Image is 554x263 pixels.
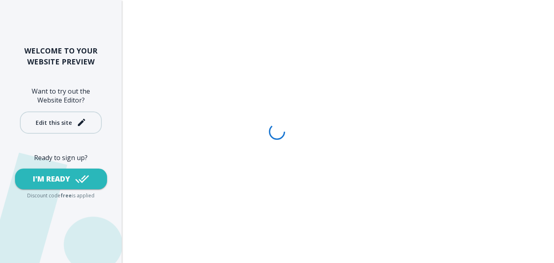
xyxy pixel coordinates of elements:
[13,45,109,67] h2: WELCOME TO YOUR WEBSITE PREVIEW
[15,169,107,189] button: I'M READY
[13,153,109,162] h6: Ready to sign up?
[36,120,72,126] div: Edit this site
[60,192,72,199] p: free
[27,192,60,199] p: Discount code
[72,192,94,199] p: is applied
[20,111,102,134] button: Edit this site
[33,174,70,184] div: I'M READY
[13,87,109,105] h6: Want to try out the Website Editor?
